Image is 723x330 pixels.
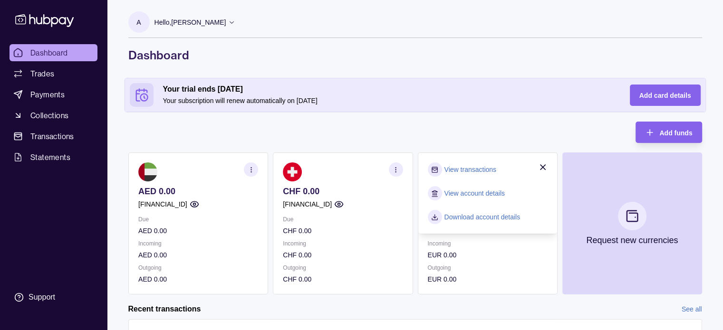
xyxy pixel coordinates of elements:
[562,152,702,294] button: Request new currencies
[427,263,547,273] p: Outgoing
[283,274,403,284] p: CHF 0.00
[30,68,54,79] span: Trades
[682,304,702,314] a: See all
[10,44,97,61] a: Dashboard
[427,274,547,284] p: EUR 0.00
[283,199,332,209] p: [FINANCIAL_ID]
[283,162,302,181] img: ch
[163,84,611,94] h2: Your trial ends [DATE]
[163,95,611,106] p: Your subscription will renew automatically on [DATE]
[138,162,157,181] img: ae
[10,149,97,166] a: Statements
[138,186,258,197] p: AED 0.00
[10,86,97,103] a: Payments
[30,47,68,58] span: Dashboard
[444,212,520,222] a: Download account details
[10,287,97,307] a: Support
[636,122,702,143] button: Add funds
[128,304,201,314] h2: Recent transactions
[138,250,258,260] p: AED 0.00
[283,186,403,197] p: CHF 0.00
[138,199,187,209] p: [FINANCIAL_ID]
[444,188,504,198] a: View account details
[138,263,258,273] p: Outgoing
[10,107,97,124] a: Collections
[30,151,70,163] span: Statements
[138,226,258,236] p: AED 0.00
[427,238,547,249] p: Incoming
[283,226,403,236] p: CHF 0.00
[427,250,547,260] p: EUR 0.00
[283,214,403,225] p: Due
[138,238,258,249] p: Incoming
[444,164,496,175] a: View transactions
[283,263,403,273] p: Outgoing
[586,235,678,245] p: Request new currencies
[639,92,691,99] span: Add card details
[659,129,692,137] span: Add funds
[29,292,55,302] div: Support
[138,214,258,225] p: Due
[283,250,403,260] p: CHF 0.00
[10,128,97,145] a: Transactions
[10,65,97,82] a: Trades
[630,85,701,106] button: Add card details
[138,274,258,284] p: AED 0.00
[136,17,141,28] p: A
[283,238,403,249] p: Incoming
[30,131,74,142] span: Transactions
[128,47,702,63] h1: Dashboard
[30,89,65,100] span: Payments
[154,17,226,28] p: Hello, [PERSON_NAME]
[30,110,68,121] span: Collections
